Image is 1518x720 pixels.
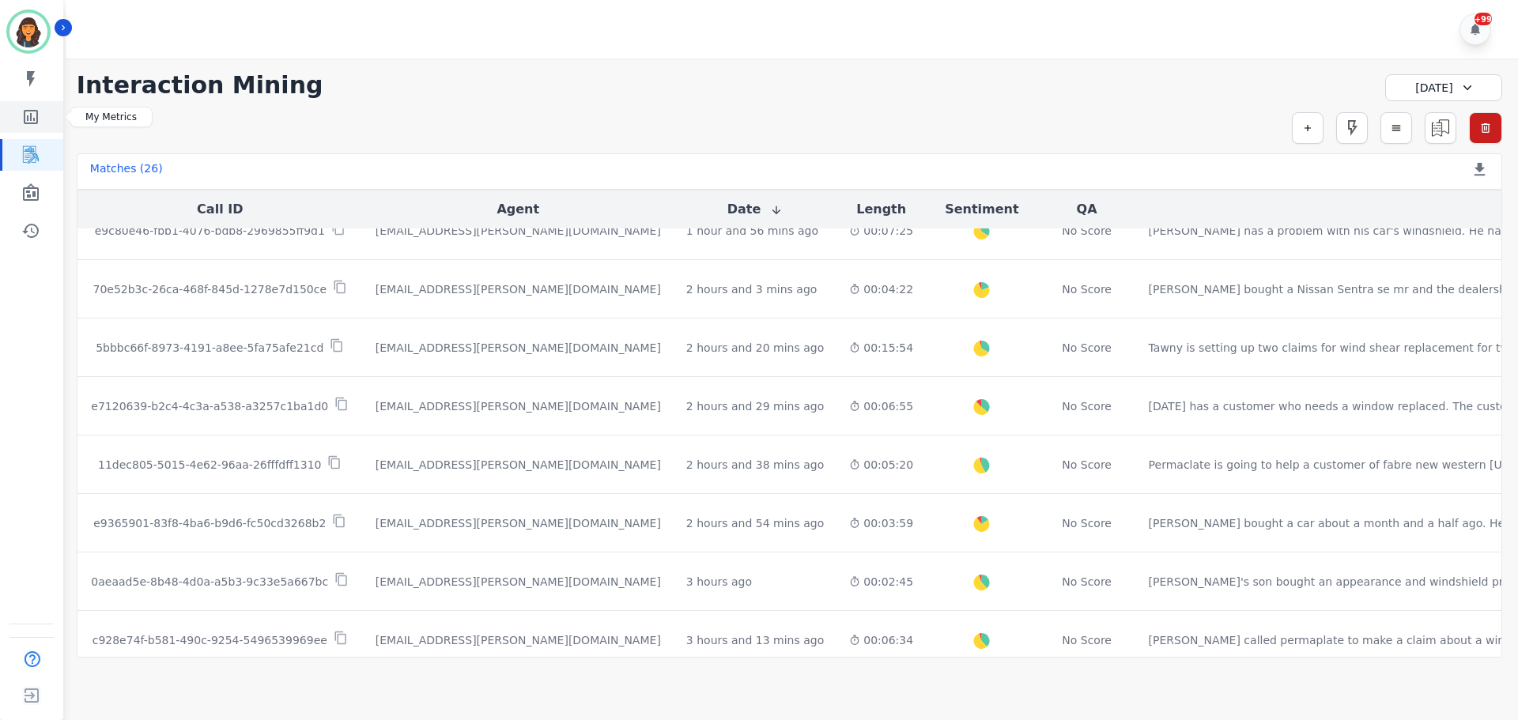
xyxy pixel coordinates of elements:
[95,223,325,239] p: e9c80e46-fbb1-4076-bdb8-2969855ff9d1
[376,515,661,531] div: [EMAIL_ADDRESS][PERSON_NAME][DOMAIN_NAME]
[98,457,321,473] p: 11dec805-5015-4e62-96aa-26fffdff1310
[849,515,913,531] div: 00:03:59
[376,281,661,297] div: [EMAIL_ADDRESS][PERSON_NAME][DOMAIN_NAME]
[1062,632,1112,648] div: No Score
[197,200,243,219] button: Call ID
[376,457,661,473] div: [EMAIL_ADDRESS][PERSON_NAME][DOMAIN_NAME]
[849,574,913,590] div: 00:02:45
[727,200,784,219] button: Date
[1062,515,1112,531] div: No Score
[1475,13,1492,25] div: +99
[1062,223,1112,239] div: No Score
[77,71,323,100] h1: Interaction Mining
[96,340,323,356] p: 5bbbc66f-8973-4191-a8ee-5fa75afe21cd
[376,340,661,356] div: [EMAIL_ADDRESS][PERSON_NAME][DOMAIN_NAME]
[376,574,661,590] div: [EMAIL_ADDRESS][PERSON_NAME][DOMAIN_NAME]
[497,200,539,219] button: Agent
[93,281,327,297] p: 70e52b3c-26ca-468f-845d-1278e7d150ce
[849,398,913,414] div: 00:06:55
[376,223,661,239] div: [EMAIL_ADDRESS][PERSON_NAME][DOMAIN_NAME]
[9,13,47,51] img: Bordered avatar
[686,398,824,414] div: 2 hours and 29 mins ago
[1062,281,1112,297] div: No Score
[945,200,1018,219] button: Sentiment
[686,574,752,590] div: 3 hours ago
[93,515,326,531] p: e9365901-83f8-4ba6-b9d6-fc50cd3268b2
[849,340,913,356] div: 00:15:54
[686,632,824,648] div: 3 hours and 13 mins ago
[686,457,824,473] div: 2 hours and 38 mins ago
[1077,200,1097,219] button: QA
[686,281,818,297] div: 2 hours and 3 mins ago
[686,515,824,531] div: 2 hours and 54 mins ago
[849,281,913,297] div: 00:04:22
[376,398,661,414] div: [EMAIL_ADDRESS][PERSON_NAME][DOMAIN_NAME]
[849,457,913,473] div: 00:05:20
[849,632,913,648] div: 00:06:34
[1385,74,1502,101] div: [DATE]
[91,574,328,590] p: 0aeaad5e-8b48-4d0a-a5b3-9c33e5a667bc
[1062,574,1112,590] div: No Score
[1062,340,1112,356] div: No Score
[93,632,327,648] p: c928e74f-b581-490c-9254-5496539969ee
[1062,457,1112,473] div: No Score
[1062,398,1112,414] div: No Score
[90,160,163,183] div: Matches ( 26 )
[856,200,906,219] button: Length
[91,398,328,414] p: e7120639-b2c4-4c3a-a538-a3257c1ba1d0
[686,223,818,239] div: 1 hour and 56 mins ago
[849,223,913,239] div: 00:07:25
[686,340,824,356] div: 2 hours and 20 mins ago
[376,632,661,648] div: [EMAIL_ADDRESS][PERSON_NAME][DOMAIN_NAME]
